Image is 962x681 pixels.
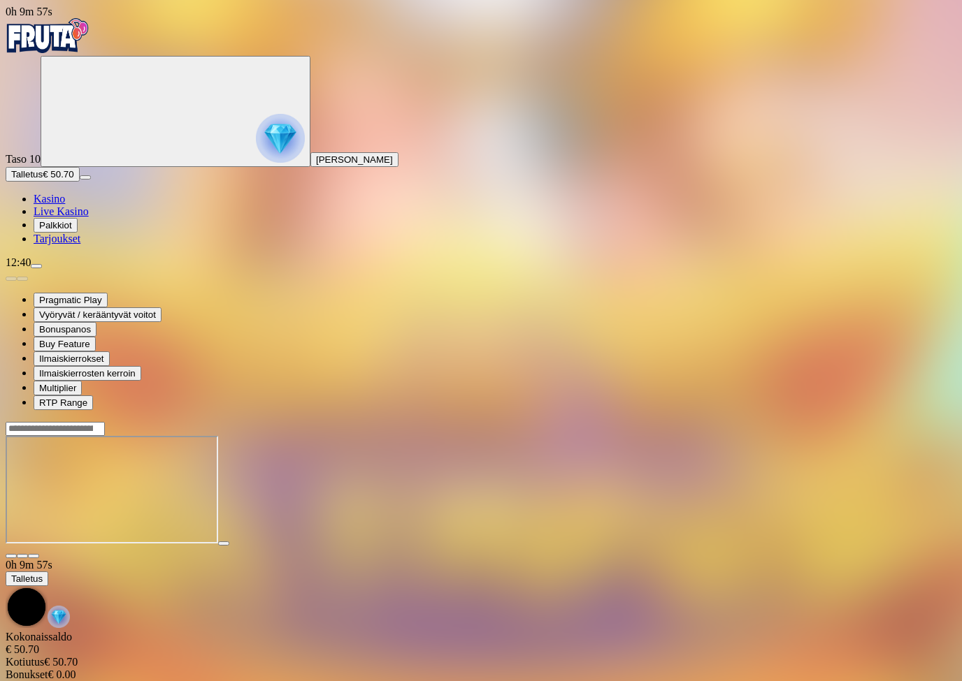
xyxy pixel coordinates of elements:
span: Kotiutus [6,656,44,668]
div: € 0.00 [6,668,956,681]
span: Bonuspanos [39,324,91,335]
button: RTP Range [34,395,93,410]
div: Game menu [6,559,956,631]
a: Tarjoukset [34,233,80,244]
button: Ilmaiskierrokset [34,351,110,366]
button: fullscreen-exit icon [28,554,39,558]
img: reward progress [256,114,305,163]
button: chevron-down icon [17,554,28,558]
span: RTP Range [39,397,87,408]
button: Talletusplus icon€ 50.70 [6,167,80,182]
button: Pragmatic Play [34,293,108,307]
img: reward-icon [48,606,70,628]
span: [PERSON_NAME] [316,154,393,165]
button: play icon [218,541,229,545]
input: Search [6,422,105,436]
button: [PERSON_NAME] [310,152,399,167]
span: Palkkiot [39,220,72,230]
button: close icon [6,554,17,558]
nav: Main menu [6,193,956,245]
div: € 50.70 [6,643,956,656]
div: Kokonaissaldo [6,631,956,656]
button: menu [31,264,42,268]
a: Kasino [34,193,65,205]
span: Ilmaiskierrosten kerroin [39,368,136,379]
span: Talletus [11,573,43,584]
a: Live Kasino [34,205,89,217]
div: € 50.70 [6,656,956,668]
span: 12:40 [6,256,31,268]
button: Multiplier [34,381,82,395]
span: Pragmatic Play [39,295,102,305]
img: Fruta [6,18,89,53]
iframe: Gates of Olympus Super Scatter [6,436,218,543]
span: user session time [6,559,52,571]
span: Ilmaiskierrokset [39,353,104,364]
button: Palkkiot [34,218,78,233]
button: Buy Feature [34,337,96,351]
button: Ilmaiskierrosten kerroin [34,366,141,381]
button: next slide [17,277,28,281]
a: Fruta [6,43,89,55]
span: € 50.70 [43,169,73,180]
button: reward progress [41,56,310,167]
span: Bonukset [6,668,48,680]
span: user session time [6,6,52,17]
span: Taso 10 [6,153,41,165]
span: Buy Feature [39,339,90,349]
button: Talletus [6,571,48,586]
button: Vyöryvät / kerääntyvät voitot [34,307,161,322]
span: Talletus [11,169,43,180]
span: Multiplier [39,383,76,393]
button: prev slide [6,277,17,281]
nav: Primary [6,18,956,245]
button: menu [80,175,91,180]
button: Bonuspanos [34,322,96,337]
span: Vyöryvät / kerääntyvät voitot [39,309,156,320]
